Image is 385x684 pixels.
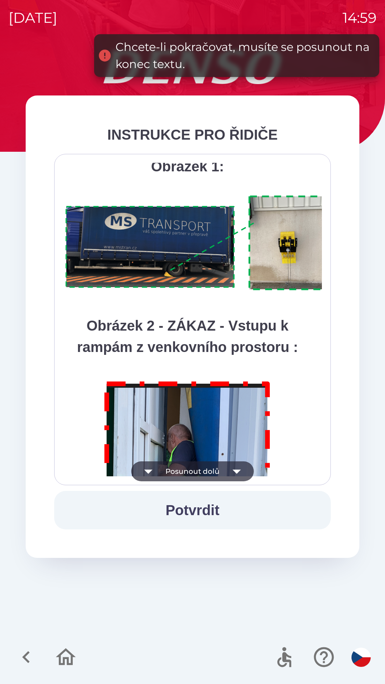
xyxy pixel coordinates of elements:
[9,7,57,28] p: [DATE]
[26,50,359,84] img: Logo
[96,372,279,634] img: M8MNayrTL6gAAAABJRU5ErkJggg==
[54,491,331,529] button: Potvrdit
[351,648,371,667] img: cs flag
[131,461,254,481] button: Posunout dolů
[115,38,372,73] div: Chcete-li pokračovat, musíte se posunout na konec textu.
[343,7,376,28] p: 14:59
[54,124,331,145] div: INSTRUKCE PRO ŘIDIČE
[151,159,224,174] strong: Obrázek 1:
[77,318,298,355] strong: Obrázek 2 - ZÁKAZ - Vstupu k rampám z venkovního prostoru :
[63,191,340,295] img: A1ym8hFSA0ukAAAAAElFTkSuQmCC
